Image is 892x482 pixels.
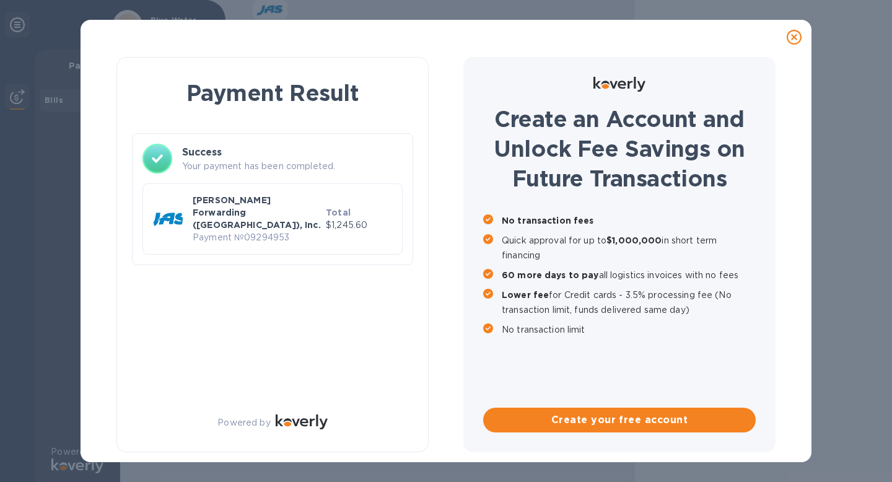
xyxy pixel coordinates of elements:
[137,77,408,108] h1: Payment Result
[606,235,662,245] b: $1,000,000
[502,322,756,337] p: No transaction limit
[483,408,756,432] button: Create your free account
[502,268,756,283] p: all logistics invoices with no fees
[483,104,756,193] h1: Create an Account and Unlock Fee Savings on Future Transactions
[593,77,645,92] img: Logo
[182,160,403,173] p: Your payment has been completed.
[217,416,270,429] p: Powered by
[502,287,756,317] p: for Credit cards - 3.5% processing fee (No transaction limit, funds delivered same day)
[193,194,321,231] p: [PERSON_NAME] Forwarding ([GEOGRAPHIC_DATA]), Inc.
[502,216,594,226] b: No transaction fees
[193,231,321,244] p: Payment № 09294953
[326,208,351,217] b: Total
[502,290,549,300] b: Lower fee
[182,145,403,160] h3: Success
[276,414,328,429] img: Logo
[326,219,392,232] p: $1,245.60
[493,413,746,427] span: Create your free account
[502,233,756,263] p: Quick approval for up to in short term financing
[502,270,599,280] b: 60 more days to pay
